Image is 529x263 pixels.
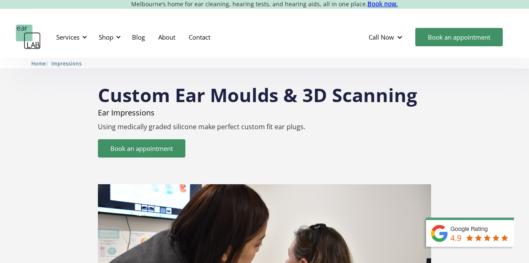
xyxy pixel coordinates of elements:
a: About [152,25,182,49]
a: Book an appointment [415,28,503,46]
a: Blog [125,25,152,49]
div: Shop [94,25,123,50]
li: 〉 [31,59,51,68]
span: Impressions [51,60,82,67]
p: Ear Impressions [98,108,431,117]
div: Call Now [362,25,411,50]
h1: Custom Ear Moulds & 3D Scanning [98,77,431,104]
a: Book an appointment [98,139,185,158]
div: Services [56,33,80,41]
div: Services [51,25,90,50]
div: Shop [99,33,113,41]
div: Call Now [369,33,394,41]
a: Home [31,59,46,67]
a: Impressions [51,59,82,67]
a: home [16,25,41,50]
span: Home [31,60,46,67]
p: Using medically graded silicone make perfect custom fit ear plugs. [98,123,431,131]
a: Contact [182,25,217,49]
